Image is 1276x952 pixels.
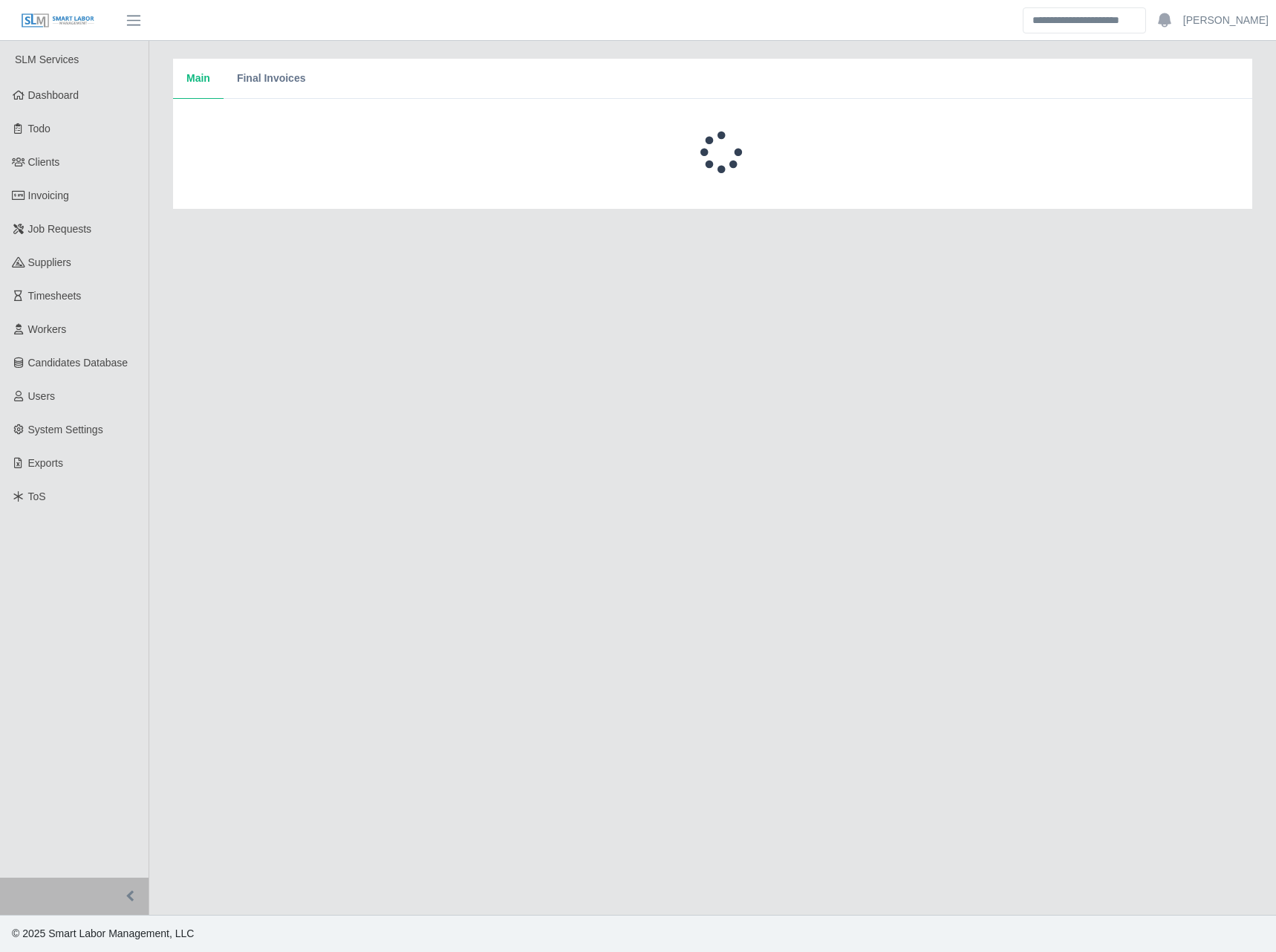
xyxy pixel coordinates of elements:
span: Candidates Database [28,357,128,369]
span: SLM Services [15,54,79,65]
a: [PERSON_NAME] [1183,13,1269,28]
span: Dashboard [28,89,79,101]
img: SLM Logo [21,13,95,29]
span: Exports [28,457,63,469]
span: © 2025 Smart Labor Management, LLC [12,927,194,939]
button: Main [173,59,224,99]
span: Todo [28,123,51,135]
span: Clients [28,156,60,168]
span: Workers [28,323,67,335]
span: Suppliers [28,256,71,268]
input: Search [1023,7,1146,33]
span: Timesheets [28,290,82,302]
span: ToS [28,490,46,502]
span: Invoicing [28,190,69,201]
button: Final Invoices [224,59,319,99]
span: Users [28,390,56,402]
span: System Settings [28,424,103,435]
span: Job Requests [28,223,92,235]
